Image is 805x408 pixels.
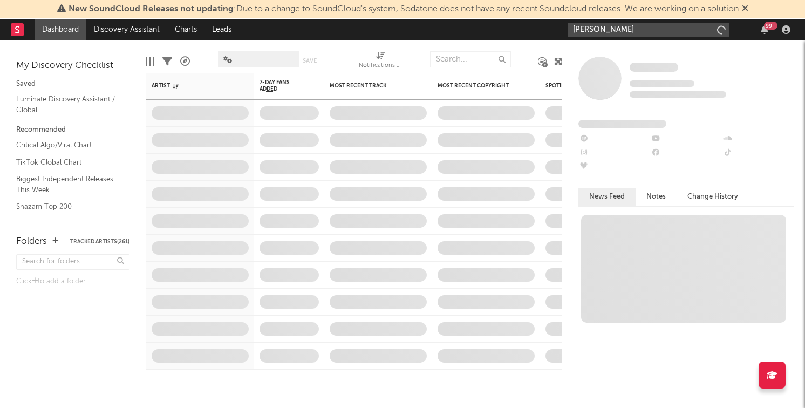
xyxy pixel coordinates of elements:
[86,19,167,40] a: Discovery Assistant
[260,79,303,92] span: 7-Day Fans Added
[16,59,129,72] div: My Discovery Checklist
[16,173,119,195] a: Biggest Independent Releases This Week
[636,188,677,206] button: Notes
[430,51,511,67] input: Search...
[167,19,204,40] a: Charts
[303,58,317,64] button: Save
[650,146,722,160] div: --
[677,188,749,206] button: Change History
[578,160,650,174] div: --
[438,83,519,89] div: Most Recent Copyright
[162,46,172,77] div: Filters
[16,93,119,115] a: Luminate Discovery Assistant / Global
[16,157,119,168] a: TikTok Global Chart
[359,46,402,77] div: Notifications (Artist)
[204,19,239,40] a: Leads
[69,5,739,13] span: : Due to a change to SoundCloud's system, Sodatone does not have any recent Soundcloud releases. ...
[630,80,694,87] span: Tracking Since: [DATE]
[742,5,748,13] span: Dismiss
[16,201,119,213] a: Shazam Top 200
[146,46,154,77] div: Edit Columns
[70,239,129,244] button: Tracked Artists(261)
[16,235,47,248] div: Folders
[578,188,636,206] button: News Feed
[761,25,768,34] button: 99+
[578,120,666,128] span: Fans Added by Platform
[180,46,190,77] div: A&R Pipeline
[650,132,722,146] div: --
[722,146,794,160] div: --
[330,83,411,89] div: Most Recent Track
[630,91,726,98] span: 0 fans last week
[69,5,234,13] span: New SoundCloud Releases not updating
[16,78,129,91] div: Saved
[359,59,402,72] div: Notifications (Artist)
[16,254,129,270] input: Search for folders...
[545,83,626,89] div: Spotify Monthly Listeners
[578,132,650,146] div: --
[16,124,129,137] div: Recommended
[630,63,678,72] span: Some Artist
[764,22,777,30] div: 99 +
[16,275,129,288] div: Click to add a folder.
[35,19,86,40] a: Dashboard
[630,62,678,73] a: Some Artist
[152,83,233,89] div: Artist
[722,132,794,146] div: --
[568,23,729,37] input: Search for artists
[578,146,650,160] div: --
[16,139,119,151] a: Critical Algo/Viral Chart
